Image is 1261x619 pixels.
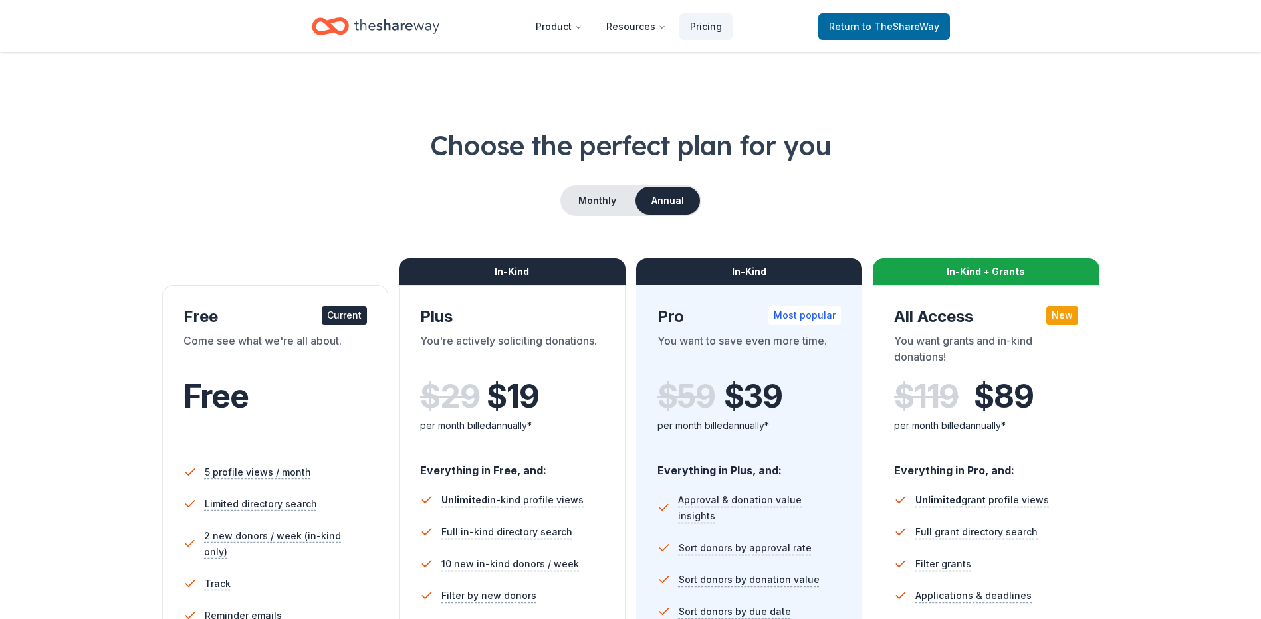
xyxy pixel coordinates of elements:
div: You want to save even more time. [657,333,842,370]
span: 10 new in-kind donors / week [441,556,579,572]
div: per month billed annually* [894,418,1078,434]
div: Most popular [768,306,841,325]
div: New [1046,306,1078,325]
div: Current [322,306,367,325]
nav: Main [525,11,733,42]
h1: Choose the perfect plan for you [53,127,1208,164]
span: Unlimited [441,494,487,505]
button: Product [525,13,593,40]
span: Filter grants [915,556,971,572]
span: Free [183,377,249,416]
span: Limited directory search [205,496,317,512]
div: per month billed annually* [657,418,842,434]
span: Filter by new donors [441,588,536,604]
div: Free [183,306,368,327]
button: Monthly [562,187,633,215]
div: Plus [420,306,604,327]
div: In-Kind [399,258,626,285]
span: grant profile views [915,494,1049,505]
span: $ 39 [724,378,782,415]
div: Pro [657,306,842,327]
span: 5 profile views / month [205,464,311,480]
span: $ 19 [487,378,538,415]
span: Sort donors by approval rate [679,540,812,556]
div: Everything in Pro, and: [894,451,1078,479]
span: Applications & deadlines [915,588,1032,604]
span: Approval & donation value insights [678,492,841,524]
a: Home [312,11,439,42]
span: Sort donors by donation value [679,572,820,588]
button: Resources [596,13,677,40]
div: Everything in Free, and: [420,451,604,479]
span: Return [829,19,939,35]
span: 2 new donors / week (in-kind only) [204,528,367,560]
span: Unlimited [915,494,961,505]
div: Come see what we're all about. [183,333,368,370]
div: You want grants and in-kind donations! [894,333,1078,370]
button: Annual [635,187,700,215]
div: per month billed annually* [420,418,604,434]
span: in-kind profile views [441,494,584,505]
div: Everything in Plus, and: [657,451,842,479]
span: Full grant directory search [915,524,1038,540]
span: Track [205,576,231,592]
div: All Access [894,306,1078,327]
span: $ 89 [974,378,1033,415]
span: Full in-kind directory search [441,524,572,540]
div: In-Kind + Grants [873,258,1099,285]
a: Pricing [679,13,733,40]
span: to TheShareWay [862,21,939,32]
a: Returnto TheShareWay [818,13,950,40]
div: You're actively soliciting donations. [420,333,604,370]
div: In-Kind [636,258,863,285]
